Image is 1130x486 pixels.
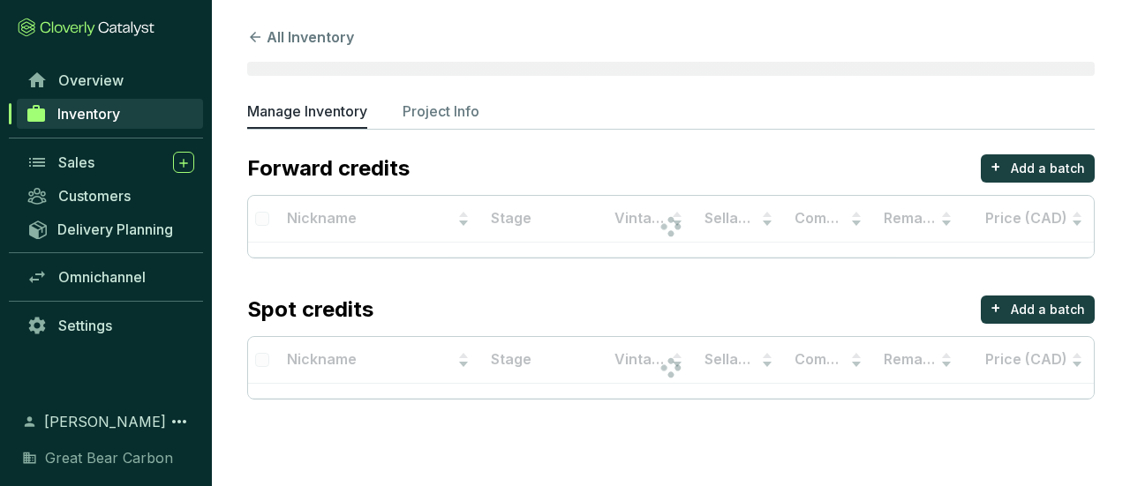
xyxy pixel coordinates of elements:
[247,101,367,122] p: Manage Inventory
[45,447,173,468] span: Great Bear Carbon
[18,147,203,177] a: Sales
[981,295,1095,324] button: +Add a batch
[247,26,354,48] button: All Inventory
[58,71,124,89] span: Overview
[18,65,203,95] a: Overview
[981,154,1095,183] button: +Add a batch
[1011,160,1085,177] p: Add a batch
[58,268,146,286] span: Omnichannel
[17,99,203,129] a: Inventory
[58,317,112,334] span: Settings
[247,295,373,324] p: Spot credits
[18,214,203,243] a: Delivery Planning
[991,295,1001,320] p: +
[1011,301,1085,318] p: Add a batch
[57,105,120,123] span: Inventory
[247,154,410,183] p: Forward credits
[57,221,173,238] span: Delivery Planning
[58,187,131,205] span: Customers
[18,262,203,292] a: Omnichannel
[44,411,166,432] span: [PERSON_NAME]
[58,153,94,171] span: Sales
[18,181,203,211] a: Customers
[991,154,1001,179] p: +
[18,310,203,340] a: Settings
[403,101,479,122] p: Project Info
